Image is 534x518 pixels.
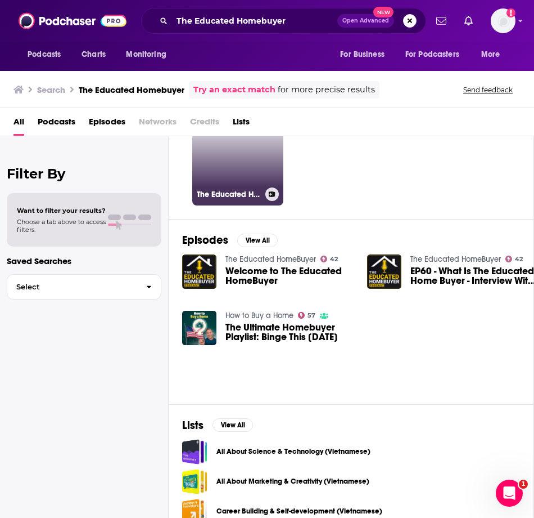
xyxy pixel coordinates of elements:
button: Show profile menu [491,8,515,33]
a: 42The Educated HomeBuyer [192,114,283,206]
span: Charts [82,47,106,62]
button: View All [212,418,253,432]
h3: Search [37,84,65,95]
span: Monitoring [126,47,166,62]
a: 42 [505,256,523,262]
a: 57 [298,312,316,319]
img: Podchaser - Follow, Share and Rate Podcasts [19,10,126,32]
span: Credits [190,113,219,136]
a: Career Building & Self-development (Vietnamese) [216,505,382,517]
span: Networks [139,113,177,136]
button: open menu [398,44,476,65]
span: New [373,7,393,17]
button: open menu [473,44,514,65]
a: All About Science & Technology (Vietnamese) [182,439,207,465]
span: The Ultimate Homebuyer Playlist: Binge This [DATE] [225,323,354,342]
span: 42 [515,257,523,262]
div: Search podcasts, credits, & more... [141,8,426,34]
img: EP60 - What Is The Educated Home Buyer - Interview With Michael Zuber From One Rental At A Time [367,254,401,289]
span: Select [7,283,137,291]
a: The Educated HomeBuyer [410,254,501,264]
a: Show notifications dropdown [432,11,451,30]
a: All [13,113,24,136]
a: Podcasts [38,113,75,136]
a: 7 [383,114,474,206]
img: User Profile [491,8,515,33]
span: 57 [307,313,315,318]
a: All About Marketing & Creativity (Vietnamese) [216,475,369,488]
h3: The Educated Homebuyer [79,84,184,95]
button: open menu [20,44,75,65]
a: Try an exact match [193,83,275,96]
button: Select [7,274,161,300]
p: Saved Searches [7,256,161,266]
a: 42 [320,256,338,262]
span: 1 [519,480,528,489]
span: Open Advanced [342,18,389,24]
button: View All [237,234,278,247]
span: For Business [340,47,384,62]
span: Choose a tab above to access filters. [17,218,106,234]
a: The Ultimate Homebuyer Playlist: Binge This July 4th [225,323,354,342]
a: The Educated HomeBuyer [225,254,316,264]
a: How to Buy a Home [225,311,293,320]
input: Search podcasts, credits, & more... [172,12,337,30]
a: All About Science & Technology (Vietnamese) [216,445,370,458]
img: The Ultimate Homebuyer Playlist: Binge This July 4th [182,311,216,345]
a: Show notifications dropdown [460,11,477,30]
button: Open AdvancedNew [337,14,394,28]
a: Charts [74,44,112,65]
h2: Filter By [7,166,161,182]
iframe: Intercom live chat [496,480,523,507]
a: ListsView All [182,418,253,432]
a: Welcome to The Educated HomeBuyer [225,266,354,285]
button: Send feedback [460,85,516,95]
h2: Lists [182,418,203,432]
a: EpisodesView All [182,233,278,247]
span: For Podcasters [405,47,459,62]
h3: The Educated HomeBuyer [197,190,261,199]
span: for more precise results [278,83,375,96]
img: Welcome to The Educated HomeBuyer [182,254,216,289]
button: open menu [332,44,399,65]
svg: Add a profile image [506,8,515,17]
span: More [481,47,500,62]
a: All About Marketing & Creativity (Vietnamese) [182,469,207,494]
h2: Episodes [182,233,228,247]
a: Episodes [89,113,125,136]
button: open menu [118,44,180,65]
a: Lists [233,113,250,136]
span: 42 [330,257,338,262]
span: Logged in as rpearson [491,8,515,33]
span: Podcasts [28,47,61,62]
span: Want to filter your results? [17,207,106,215]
